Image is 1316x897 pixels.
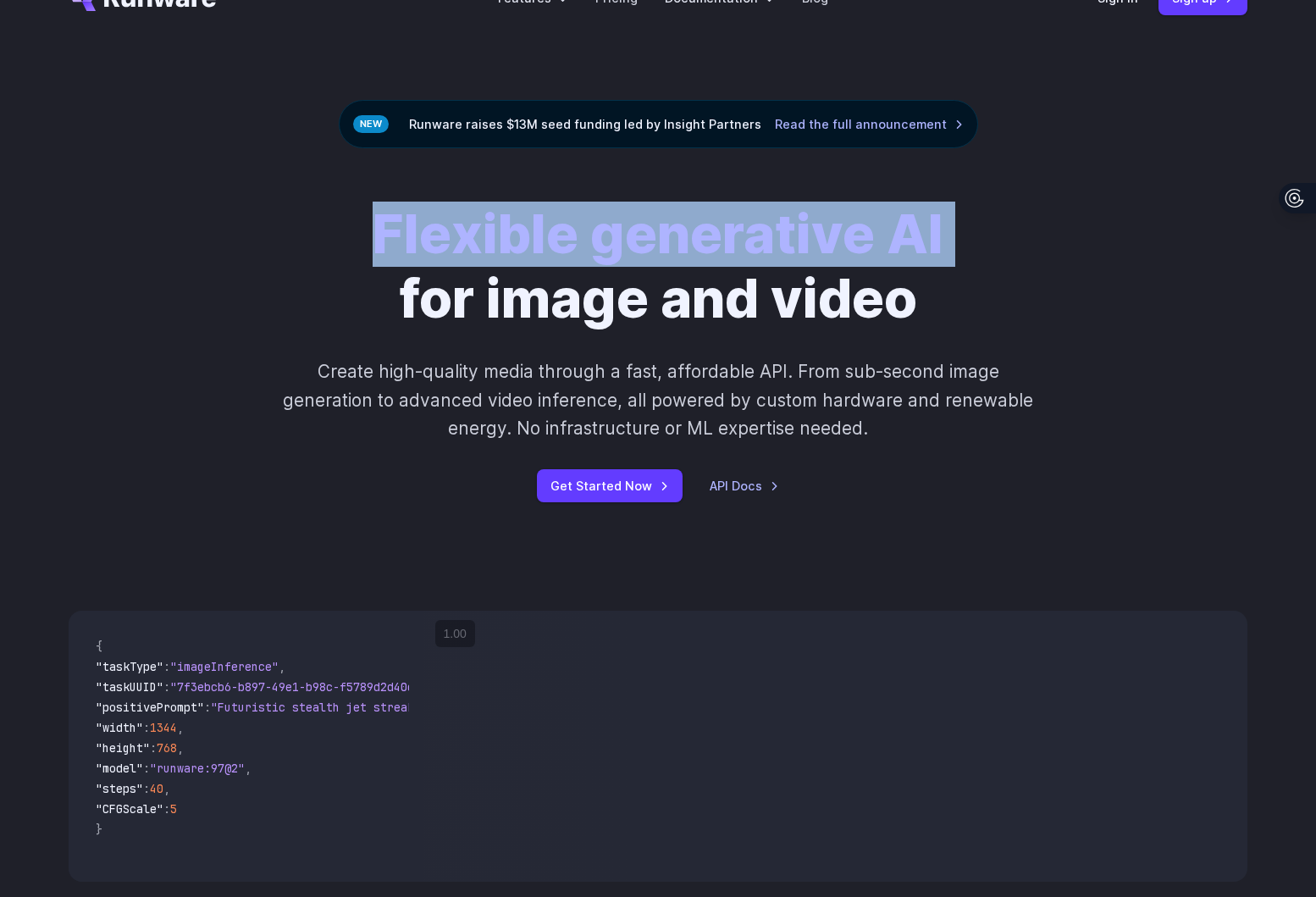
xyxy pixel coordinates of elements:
span: } [96,822,102,837]
span: 40 [150,781,163,796]
span: 5 [170,801,177,817]
span: { [96,639,102,654]
span: : [204,700,211,715]
span: : [163,659,170,674]
span: "taskUUID" [96,679,163,695]
span: 768 [157,740,177,756]
span: "width" [96,720,143,735]
span: , [279,659,285,674]
a: Read the full announcement [775,114,964,134]
span: "Futuristic stealth jet streaking through a neon-lit cityscape with glowing purple exhaust" [211,700,827,715]
span: , [245,761,252,776]
span: "positivePrompt" [96,700,204,715]
span: , [177,720,184,735]
span: "CFGScale" [96,801,163,817]
span: : [143,720,150,735]
span: "runware:97@2" [150,761,245,776]
span: 1344 [150,720,177,735]
span: : [163,801,170,817]
span: : [150,740,157,756]
strong: Flexible generative AI [373,202,943,266]
span: "taskType" [96,659,163,674]
span: "imageInference" [170,659,279,674]
div: Runware raises $13M seed funding led by Insight Partners [339,100,978,148]
span: "model" [96,761,143,776]
span: , [163,781,170,796]
a: Get Started Now [537,469,683,502]
span: , [177,740,184,756]
span: "7f3ebcb6-b897-49e1-b98c-f5789d2d40d7" [170,679,428,695]
span: : [163,679,170,695]
p: Create high-quality media through a fast, affordable API. From sub-second image generation to adv... [281,357,1036,442]
span: : [143,781,150,796]
a: API Docs [710,476,779,496]
span: "steps" [96,781,143,796]
span: "height" [96,740,150,756]
span: : [143,761,150,776]
h1: for image and video [373,202,943,330]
